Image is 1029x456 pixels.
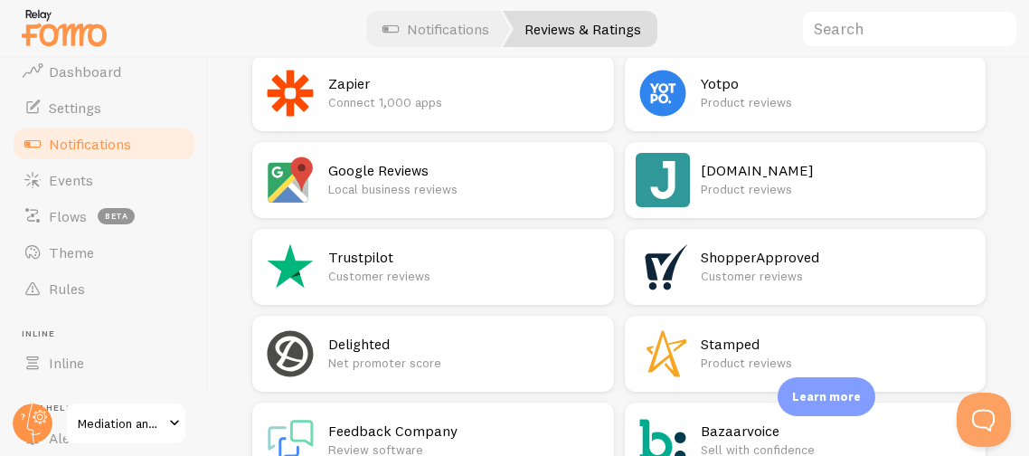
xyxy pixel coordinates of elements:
[636,327,690,381] img: Stamped
[98,208,135,224] span: beta
[701,161,976,180] h2: [DOMAIN_NAME]
[11,198,197,234] a: Flows beta
[11,162,197,198] a: Events
[701,354,976,372] p: Product reviews
[328,248,603,267] h2: Trustpilot
[49,354,84,372] span: Inline
[328,422,603,441] h2: Feedback Company
[328,267,603,285] p: Customer reviews
[263,240,317,294] img: Trustpilot
[328,74,603,93] h2: Zapier
[328,161,603,180] h2: Google Reviews
[957,393,1011,447] iframe: Help Scout Beacon - Open
[49,62,121,81] span: Dashboard
[328,180,603,198] p: Local business reviews
[328,93,603,111] p: Connect 1,000 apps
[263,153,317,207] img: Google Reviews
[49,171,93,189] span: Events
[11,271,197,307] a: Rules
[778,377,875,416] div: Learn more
[636,66,690,120] img: Yotpo
[49,99,101,117] span: Settings
[22,328,197,340] span: Inline
[701,267,976,285] p: Customer reviews
[49,243,94,261] span: Theme
[636,240,690,294] img: ShopperApproved
[701,248,976,267] h2: ShopperApproved
[263,327,317,381] img: Delighted
[701,74,976,93] h2: Yotpo
[701,93,976,111] p: Product reviews
[49,280,85,298] span: Rules
[65,402,187,445] a: Mediation and Arbitration Offices of [PERSON_NAME], LLC
[49,135,131,153] span: Notifications
[78,413,164,434] span: Mediation and Arbitration Offices of [PERSON_NAME], LLC
[11,53,197,90] a: Dashboard
[792,388,861,405] p: Learn more
[328,335,603,354] h2: Delighted
[328,354,603,372] p: Net promoter score
[11,90,197,126] a: Settings
[701,335,976,354] h2: Stamped
[19,5,109,51] img: fomo-relay-logo-orange.svg
[701,422,976,441] h2: Bazaarvoice
[11,345,197,381] a: Inline
[49,207,87,225] span: Flows
[11,126,197,162] a: Notifications
[701,180,976,198] p: Product reviews
[11,234,197,271] a: Theme
[636,153,690,207] img: Judge.me
[263,66,317,120] img: Zapier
